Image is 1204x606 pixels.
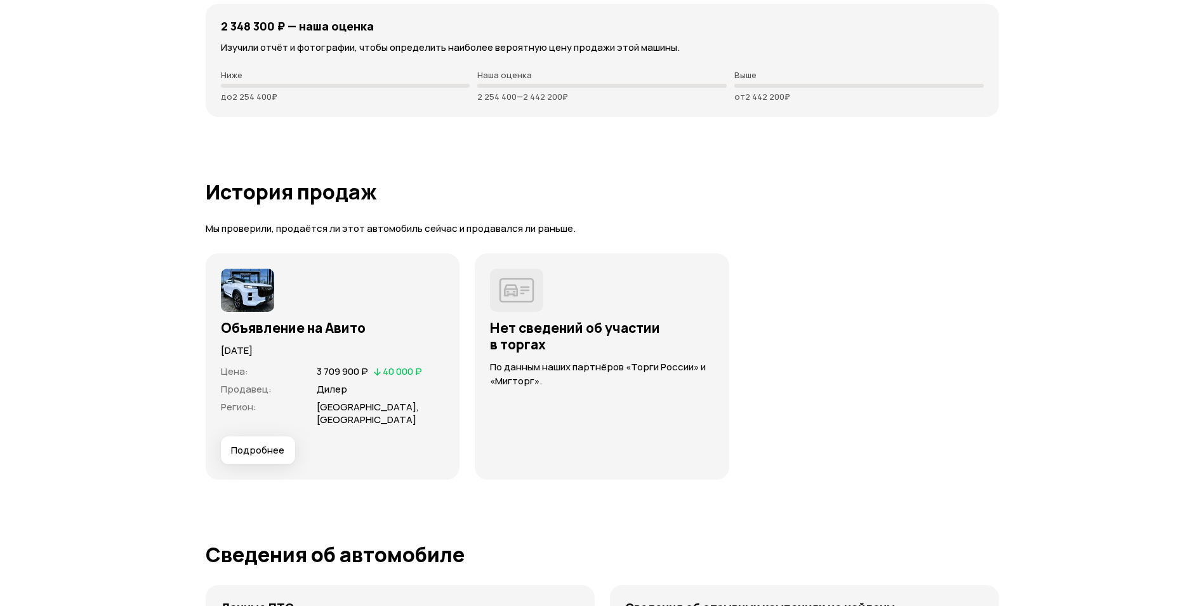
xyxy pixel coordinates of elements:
[383,365,422,378] span: 40 000 ₽
[490,320,714,353] h3: Нет сведений об участии в торгах
[221,400,256,414] span: Регион :
[231,444,284,457] span: Подробнее
[221,344,445,358] p: [DATE]
[734,70,984,80] p: Выше
[221,91,470,102] p: до 2 254 400 ₽
[221,365,248,378] span: Цена :
[221,382,272,396] span: Продавец :
[221,320,445,336] h3: Объявление на Авито
[317,382,347,396] span: Дилер
[490,360,714,388] p: По данным наших партнёров «Торги России» и «Мигторг».
[317,400,419,426] span: [GEOGRAPHIC_DATA], [GEOGRAPHIC_DATA]
[221,70,470,80] p: Ниже
[221,41,984,55] p: Изучили отчёт и фотографии, чтобы определить наиболее вероятную цену продажи этой машины.
[206,222,999,236] p: Мы проверили, продаётся ли этот автомобиль сейчас и продавался ли раньше.
[477,70,727,80] p: Наша оценка
[221,19,374,33] h4: 2 348 300 ₽ — наша оценка
[317,365,368,378] span: 3 709 900 ₽
[206,180,999,203] h1: История продаж
[734,91,984,102] p: от 2 442 200 ₽
[477,91,727,102] p: 2 254 400 — 2 442 200 ₽
[221,436,295,464] button: Подробнее
[206,543,999,566] h1: Сведения об автомобиле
